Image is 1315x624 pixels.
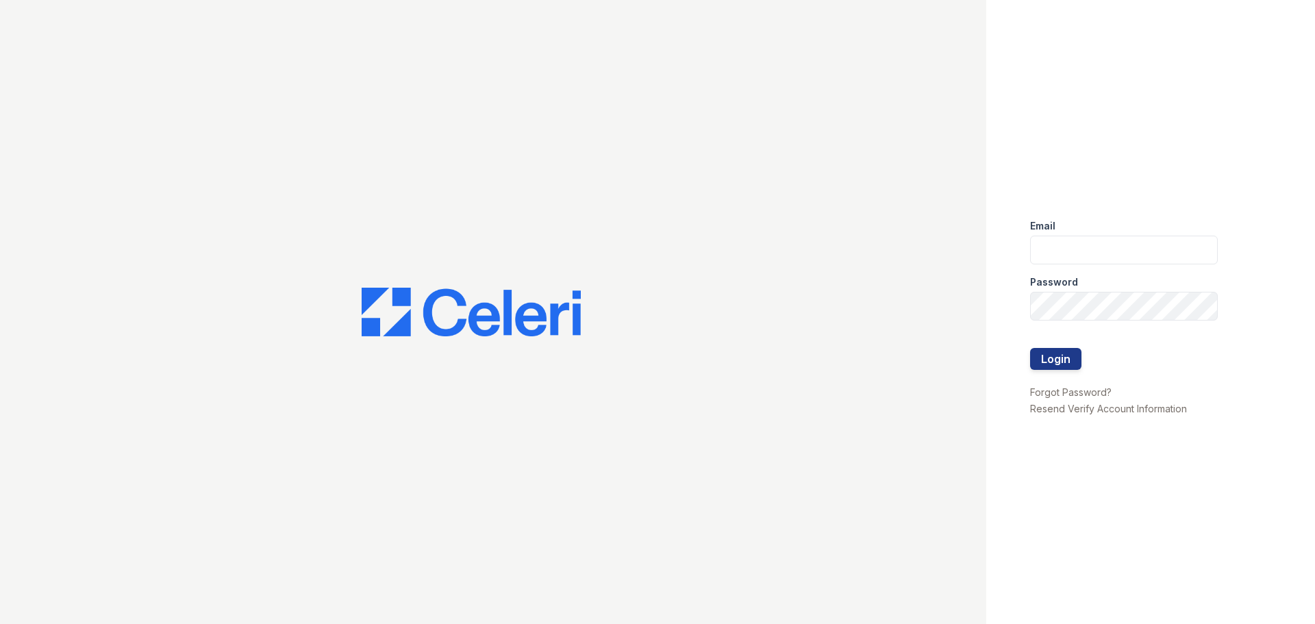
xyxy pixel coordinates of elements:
[1030,275,1078,289] label: Password
[1030,386,1112,398] a: Forgot Password?
[362,288,581,337] img: CE_Logo_Blue-a8612792a0a2168367f1c8372b55b34899dd931a85d93a1a3d3e32e68fde9ad4.png
[1030,219,1055,233] label: Email
[1030,348,1081,370] button: Login
[1030,403,1187,414] a: Resend Verify Account Information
